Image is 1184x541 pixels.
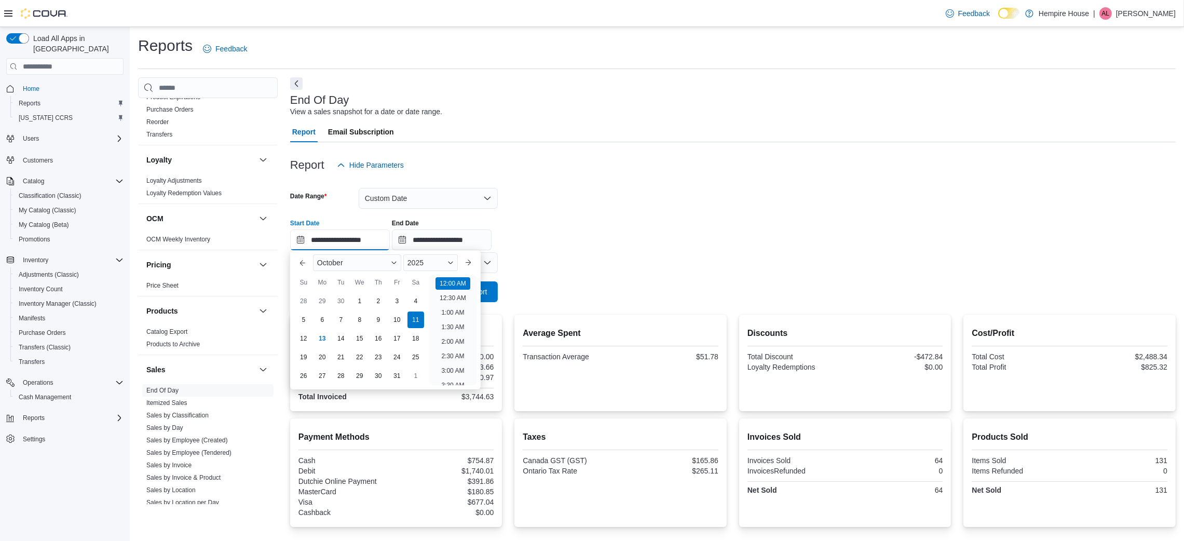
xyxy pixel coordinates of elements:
[21,8,67,19] img: Cova
[15,283,67,295] a: Inventory Count
[392,229,492,250] input: Press the down key to open a popover containing a calendar.
[389,274,405,291] div: Fr
[436,292,470,304] li: 12:30 AM
[298,508,394,517] div: Cashback
[146,341,200,348] a: Products to Archive
[15,391,75,403] a: Cash Management
[10,296,128,311] button: Inventory Manager (Classic)
[972,456,1067,465] div: Items Sold
[333,293,349,309] div: day-30
[15,391,124,403] span: Cash Management
[146,130,172,139] span: Transfers
[747,431,943,443] h2: Invoices Sold
[429,275,477,385] ul: Time
[146,412,209,419] a: Sales by Classification
[398,508,494,517] div: $0.00
[523,353,618,361] div: Transaction Average
[15,356,124,368] span: Transfers
[19,376,124,389] span: Operations
[257,154,269,166] button: Loyalty
[19,432,124,445] span: Settings
[389,293,405,309] div: day-3
[847,363,943,371] div: $0.00
[483,259,492,267] button: Open list of options
[998,8,1020,19] input: Dark Mode
[19,393,71,401] span: Cash Management
[298,477,394,485] div: Dutchie Online Payment
[146,235,210,244] span: OCM Weekly Inventory
[146,236,210,243] a: OCM Weekly Inventory
[146,387,179,394] a: End Of Day
[257,212,269,225] button: OCM
[294,292,425,385] div: October, 2025
[389,368,405,384] div: day-31
[972,353,1067,361] div: Total Cost
[146,461,192,469] span: Sales by Invoice
[10,111,128,125] button: [US_STATE] CCRS
[317,259,343,267] span: October
[847,353,943,361] div: -$472.84
[146,436,228,444] span: Sales by Employee (Created)
[10,232,128,247] button: Promotions
[290,192,327,200] label: Date Range
[146,131,172,138] a: Transfers
[398,488,494,496] div: $180.85
[523,327,718,340] h2: Average Spent
[290,77,303,90] button: Next
[1116,7,1176,20] p: [PERSON_NAME]
[389,330,405,347] div: day-17
[138,35,193,56] h1: Reports
[436,277,470,290] li: 12:00 AM
[295,293,312,309] div: day-28
[146,106,194,113] a: Purchase Orders
[19,175,48,187] button: Catalog
[146,306,255,316] button: Products
[146,474,221,481] a: Sales by Invoice & Product
[15,268,124,281] span: Adjustments (Classic)
[257,259,269,271] button: Pricing
[23,435,45,443] span: Settings
[215,44,247,54] span: Feedback
[19,99,40,107] span: Reports
[146,424,183,431] a: Sales by Day
[15,219,124,231] span: My Catalog (Beta)
[15,327,124,339] span: Purchase Orders
[257,305,269,317] button: Products
[15,204,80,217] a: My Catalog (Classic)
[313,254,401,271] div: Button. Open the month selector. October is currently selected.
[370,274,387,291] div: Th
[10,203,128,218] button: My Catalog (Classic)
[146,499,219,506] a: Sales by Location per Day
[19,221,69,229] span: My Catalog (Beta)
[257,363,269,376] button: Sales
[942,3,994,24] a: Feedback
[398,498,494,506] div: $677.04
[19,433,49,445] a: Settings
[23,85,39,93] span: Home
[146,486,196,494] span: Sales by Location
[19,83,44,95] a: Home
[19,254,124,266] span: Inventory
[958,8,990,19] span: Feedback
[146,386,179,395] span: End Of Day
[15,297,101,310] a: Inventory Manager (Classic)
[295,368,312,384] div: day-26
[1072,353,1167,361] div: $2,488.34
[847,456,943,465] div: 64
[146,155,172,165] h3: Loyalty
[398,456,494,465] div: $754.87
[407,349,424,366] div: day-25
[15,297,124,310] span: Inventory Manager (Classic)
[19,132,124,145] span: Users
[290,106,442,117] div: View a sales snapshot for a date or date range.
[847,467,943,475] div: 0
[146,118,169,126] a: Reorder
[146,105,194,114] span: Purchase Orders
[138,279,278,296] div: Pricing
[19,154,57,167] a: Customers
[15,204,124,217] span: My Catalog (Classic)
[15,341,75,354] a: Transfers (Classic)
[146,474,221,482] span: Sales by Invoice & Product
[398,393,494,401] div: $3,744.63
[1099,7,1112,20] div: Andre Lochan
